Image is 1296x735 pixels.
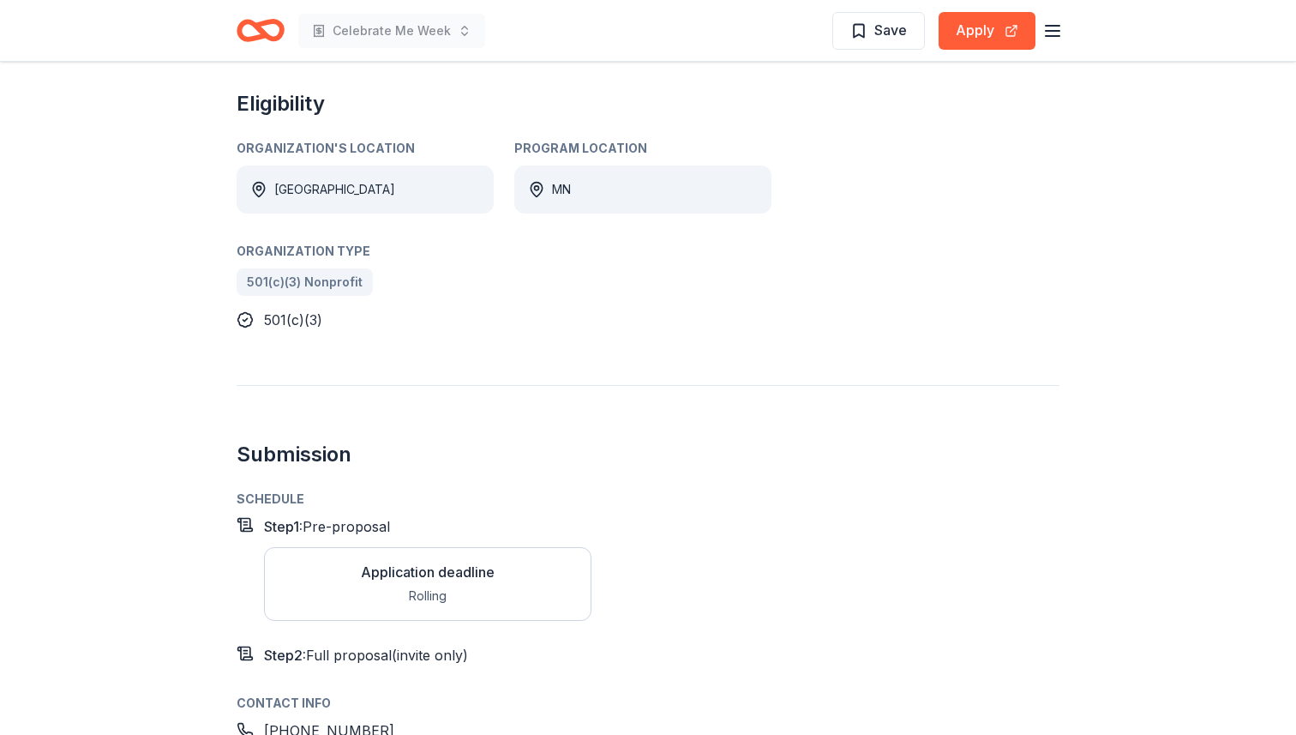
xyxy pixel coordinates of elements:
[306,647,468,664] span: Full proposal (invite only)
[237,441,1059,468] h2: Submission
[237,489,1059,509] div: Schedule
[552,179,571,200] div: MN
[237,90,771,117] h2: Eligibility
[274,179,395,200] div: [GEOGRAPHIC_DATA]
[514,138,771,159] div: Program Location
[237,10,285,51] a: Home
[237,241,771,262] div: Organization Type
[361,586,495,606] div: Rolling
[237,693,1059,714] div: Contact info
[264,311,322,328] span: 501(c)(3)
[832,12,925,50] button: Save
[939,12,1035,50] button: Apply
[247,272,363,292] span: 501(c)(3) Nonprofit
[264,518,303,535] span: Step 1 :
[298,14,485,48] button: Celebrate Me Week
[361,562,495,582] div: Application deadline
[333,21,451,41] span: Celebrate Me Week
[303,518,390,535] span: Pre-proposal
[237,268,373,296] a: 501(c)(3) Nonprofit
[237,138,494,159] div: Organization's Location
[874,19,907,41] span: Save
[264,647,306,664] span: Step 2 :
